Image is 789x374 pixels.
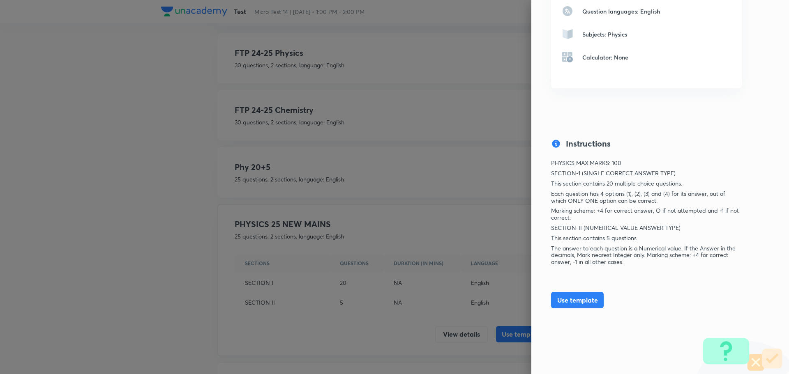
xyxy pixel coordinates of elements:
img: Subjects: Physics [561,28,574,41]
p: The answer to each question is a Numerical value. If the Answer in the decimals, Mark nearest Int... [551,245,742,266]
p: Calculator: None [582,53,628,62]
p: PHYSICS MAX.MARKS: 100 [551,160,742,167]
p: Subjects: Physics [582,30,627,39]
img: Calculator: None [561,50,574,64]
p: Marking scheme: +4 for correct answer, O if not attempted and -1 if not correct. [551,207,742,221]
p: SECTION-1 (SINGLE CORRECT ANSWER TYPE) [551,170,742,177]
p: SECTION-II (NUMERICAL VALUE ANSWER TYPE) [551,225,742,232]
p: This section contains 5 questions. [551,235,742,242]
img: Question languages: English [561,5,574,18]
p: Question languages: English [582,7,660,16]
p: This section contains 20 multiple choice questions. [551,180,742,187]
h4: Instructions [566,138,611,150]
p: Each question has 4 options (1), (2), (3) and (4) for its answer, out of which ONLY ONE option ca... [551,190,742,204]
button: Use template [551,292,604,308]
